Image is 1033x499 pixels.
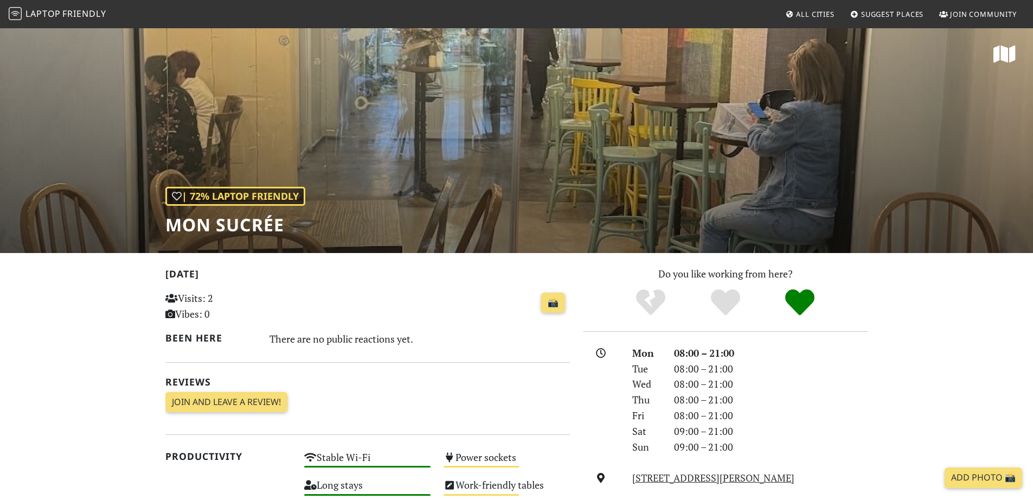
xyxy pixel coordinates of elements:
a: Suggest Places [846,4,928,24]
div: 08:00 – 21:00 [668,345,875,361]
a: 📸 [541,293,565,313]
a: Add Photo 📸 [945,468,1022,488]
div: 08:00 – 21:00 [668,361,875,377]
div: Sun [626,439,667,455]
div: Stable Wi-Fi [298,449,437,476]
div: Yes [688,288,763,318]
a: Join Community [935,4,1021,24]
span: Friendly [62,8,106,20]
h2: Reviews [165,376,570,388]
div: There are no public reactions yet. [270,330,570,348]
div: Tue [626,361,667,377]
p: Visits: 2 Vibes: 0 [165,290,292,322]
div: Sat [626,424,667,439]
h2: [DATE] [165,268,570,284]
a: [STREET_ADDRESS][PERSON_NAME] [632,471,794,484]
a: Join and leave a review! [165,392,287,413]
div: Wed [626,376,667,392]
img: LaptopFriendly [9,7,22,20]
div: 08:00 – 21:00 [668,408,875,424]
div: 08:00 – 21:00 [668,392,875,408]
a: LaptopFriendly LaptopFriendly [9,5,106,24]
div: Mon [626,345,667,361]
span: Suggest Places [861,9,924,19]
div: 09:00 – 21:00 [668,424,875,439]
h2: Been here [165,332,257,344]
div: Thu [626,392,667,408]
div: 09:00 – 21:00 [668,439,875,455]
div: Definitely! [762,288,837,318]
a: All Cities [781,4,839,24]
span: Join Community [950,9,1017,19]
div: | 72% Laptop Friendly [165,187,305,206]
div: 08:00 – 21:00 [668,376,875,392]
span: All Cities [796,9,835,19]
div: Fri [626,408,667,424]
p: Do you like working from here? [583,266,868,282]
span: Laptop [25,8,61,20]
h2: Productivity [165,451,292,462]
div: Power sockets [437,449,576,476]
div: No [613,288,688,318]
h1: Mon Sucrée [165,214,305,235]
